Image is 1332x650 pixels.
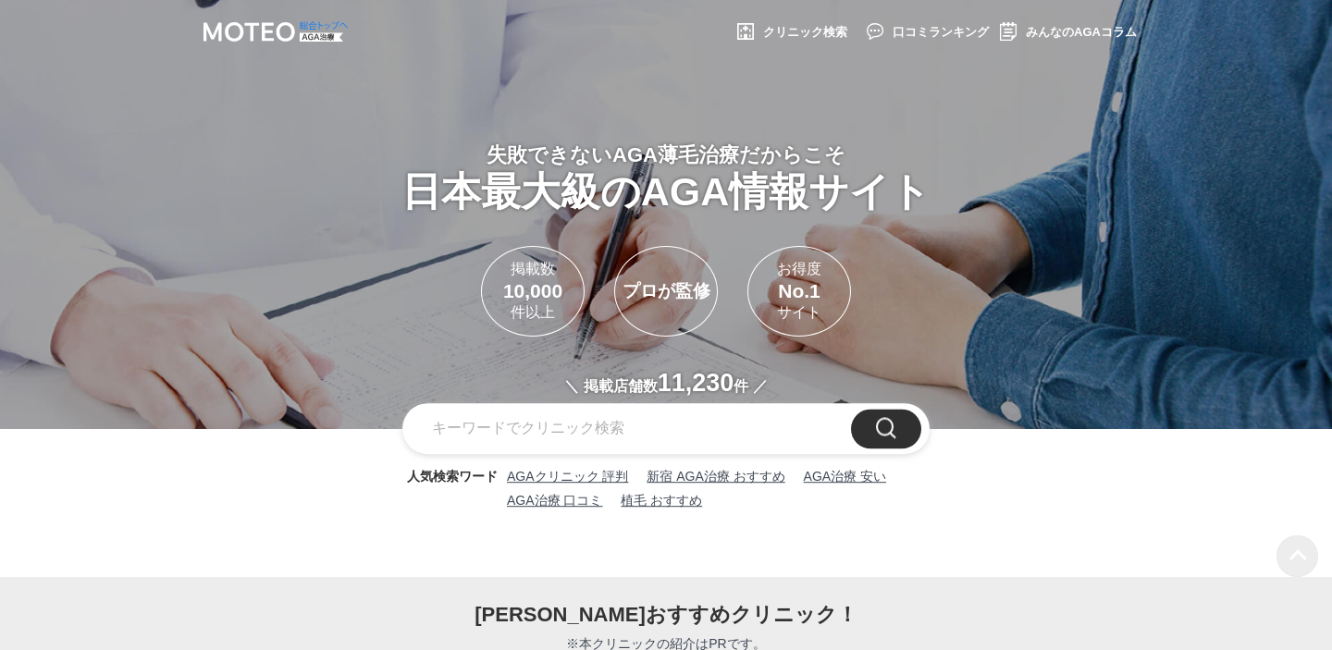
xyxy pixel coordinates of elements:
[658,370,734,398] span: 11,230
[621,493,702,508] span: 植毛 おすすめ
[893,26,989,38] span: 口コミランキング
[747,246,851,337] div: お得度 サイト
[804,469,886,485] a: AGA治療 安い
[804,469,886,484] span: AGA治療 安い
[737,23,754,40] img: AGA クリニック検索
[402,404,930,454] input: キーワードでクリニック検索
[763,26,847,38] span: クリニック検索
[507,493,602,508] span: AGA治療 口コミ
[621,493,702,509] a: 植毛 おすすめ
[203,22,343,42] img: MOTEO AGA
[851,409,921,449] input: 検索
[1008,18,1128,43] a: みんなのAGAコラム
[507,493,602,509] a: AGA治療 口コミ
[407,469,498,517] dt: 人気検索ワード
[507,469,628,484] span: AGAクリニック 評判
[481,246,585,337] div: 掲載数 件以上
[299,20,349,31] img: logo
[748,280,850,302] span: No.1
[623,279,710,303] span: プロが監修
[647,469,784,484] span: 新宿 AGA治療 おすすめ
[867,23,883,39] img: AGA 口コミランキング
[1026,26,1137,38] span: みんなのAGAコラム
[875,19,980,43] a: 口コミランキング
[647,469,784,485] a: 新宿 AGA治療 おすすめ
[737,19,847,43] a: クリニック検索
[482,280,584,302] span: 10,000
[1276,535,1318,577] img: PAGE UP
[1000,22,1017,40] img: みんなのAGAコラム
[14,601,1318,629] h2: [PERSON_NAME]おすすめクリニック！
[507,469,628,485] a: AGAクリニック 評判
